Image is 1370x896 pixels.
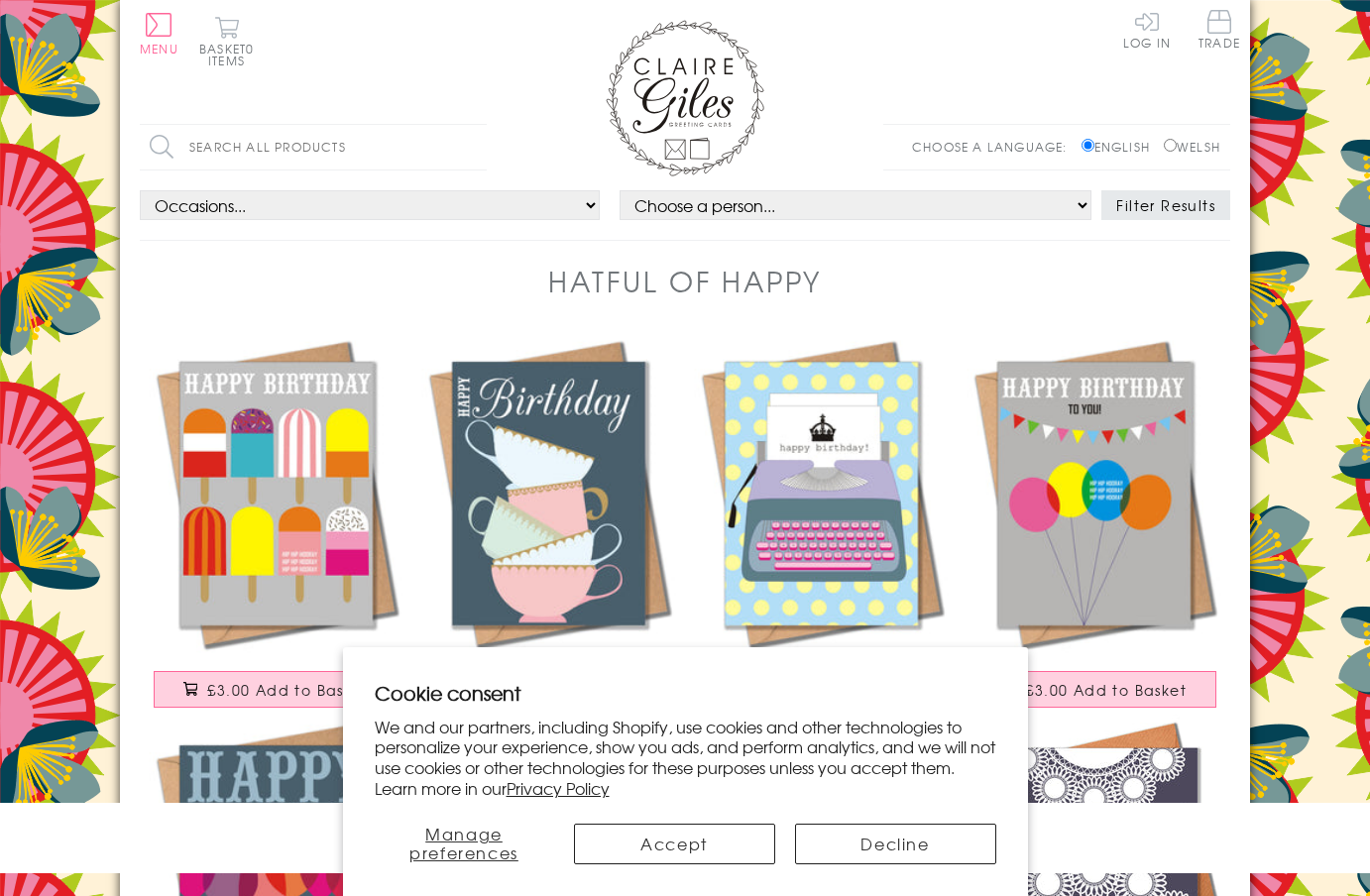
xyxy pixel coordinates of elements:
[199,16,254,66] button: Basket0 items
[685,331,958,655] img: Birthday Card, Typewriter, Happy Birthday
[912,138,1078,156] p: Choose a language:
[140,13,178,55] button: Menu
[140,125,487,169] input: Search all products
[375,717,996,799] p: We and our partners, including Shopify, use cookies and other technologies to personalize your ex...
[958,331,1230,655] img: Birthday Card, Balloons, Happy Birthday To You!
[1123,10,1171,49] a: Log In
[1164,138,1220,156] label: Welsh
[154,671,400,708] button: £3.00 Add to Basket
[958,331,1230,675] a: Birthday Card, Balloons, Happy Birthday To You! £3.00 Add to Basket
[548,261,822,301] h1: Hatful of Happy
[1025,680,1187,700] span: £3.00 Add to Basket
[1199,10,1240,53] a: Trade
[1101,190,1230,220] button: Filter Results
[140,40,178,57] span: Menu
[375,679,996,707] h2: Cookie consent
[507,776,610,800] a: Privacy Policy
[412,331,685,655] img: Birthday Card, Tea Cups, Happy Birthday
[1199,10,1240,49] span: Trade
[409,822,518,864] span: Manage preferences
[574,824,775,864] button: Accept
[795,824,996,864] button: Decline
[207,680,369,700] span: £3.00 Add to Basket
[412,331,685,675] a: Birthday Card, Tea Cups, Happy Birthday £3.00 Add to Basket
[140,331,412,675] a: Birthday Card, Ice Lollies, Happy Birthday £3.00 Add to Basket
[375,824,554,864] button: Manage preferences
[685,331,958,675] a: Birthday Card, Typewriter, Happy Birthday £3.00 Add to Basket
[1082,139,1094,152] input: English
[971,671,1217,708] button: £3.00 Add to Basket
[208,40,254,69] span: 0 items
[1164,139,1177,152] input: Welsh
[606,20,764,176] img: Claire Giles Greetings Cards
[140,331,412,655] img: Birthday Card, Ice Lollies, Happy Birthday
[467,125,487,169] input: Search
[1082,138,1160,156] label: English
